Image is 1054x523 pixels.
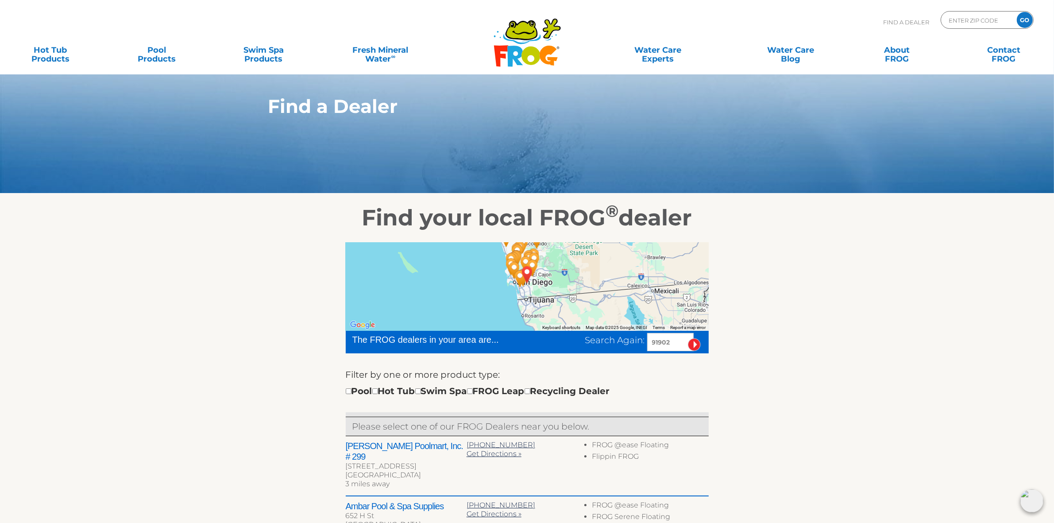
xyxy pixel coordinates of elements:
a: Water CareExperts [591,41,725,59]
h1: Find a Dealer [268,96,745,117]
h2: [PERSON_NAME] Poolmart, Inc. # 299 [346,441,467,462]
span: 3 miles away [346,480,390,488]
a: Get Directions » [467,449,521,458]
div: The Spa & Patio Store - San Diego - 14 miles away. [506,247,527,271]
img: Google [348,319,377,331]
a: Report a map error [671,325,706,330]
div: [STREET_ADDRESS] [346,462,467,471]
h2: Ambar Pool & Spa Supplies [346,501,467,511]
sup: ∞ [391,53,396,60]
li: FROG @ease Floating [592,501,708,512]
div: Blue Haven Pools ? San Diego - 10 miles away. [504,258,525,282]
div: Pool Hot Tub Swim Spa FROG Leap Recycling Dealer [346,384,610,398]
span: Map data ©2025 Google, INEGI [586,325,648,330]
div: [GEOGRAPHIC_DATA] [346,471,467,480]
div: The FROG dealers in your area are... [352,333,531,346]
div: Leslie's Poolmart, Inc. # 314 - 14 miles away. [503,248,524,272]
p: Please select one of our FROG Dealers near you below. [352,419,702,434]
input: Zip Code Form [948,14,1008,27]
a: Swim SpaProducts [222,41,305,59]
div: Sun Pool & Spa Supply - 14 miles away. [524,245,544,269]
div: Aqua Paradise - San Diego - 13 miles away. [501,255,521,279]
label: Filter by one or more product type: [346,368,500,382]
li: Flippin FROG [592,452,708,464]
div: Spa Parts Depot - 10 miles away. [519,248,540,272]
h2: Find your local FROG dealer [255,205,799,231]
div: 652 H St [346,511,467,520]
a: Get Directions » [467,510,521,518]
sup: ® [606,201,619,221]
div: East Mountain Pool & Spa - 11 miles away. [524,249,544,273]
div: Leslie's Poolmart, Inc. # 348 - 6 miles away. [522,256,543,280]
a: ContactFROG [962,41,1045,59]
input: Submit [688,338,701,351]
img: openIcon [1020,489,1043,512]
a: [PHONE_NUMBER] [467,501,535,509]
a: Fresh MineralWater∞ [328,41,432,59]
span: Search Again: [585,335,645,345]
div: Leslie's Poolmart, Inc. # 386 - 12 miles away. [519,247,539,271]
a: [PHONE_NUMBER] [467,441,535,449]
a: PoolProducts [116,41,198,59]
a: Water CareBlog [749,41,832,59]
button: Keyboard shortcuts [543,325,581,331]
div: Ambar Pool & Spa Supplies - 6 miles away. [510,267,530,291]
p: Find A Dealer [883,11,929,33]
a: Terms (opens in new tab) [653,325,665,330]
div: Discount Pool Supply - San Diego - 15 miles away. [501,249,521,273]
div: San Diego Hot Spring Spas - San Diego - 14 miles away. [506,247,526,271]
a: AboutFROG [856,41,938,59]
a: Hot TubProducts [9,41,92,59]
div: Leslie's Poolmart, Inc. # 300 - 7 miles away. [516,252,536,276]
input: GO [1017,12,1033,28]
div: Leslie's Poolmart, Inc. # 299 - 3 miles away. [513,266,533,290]
li: FROG @ease Floating [592,441,708,452]
div: BONITA, CA 91902 [517,263,537,287]
a: Open this area in Google Maps (opens a new window) [348,319,377,331]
